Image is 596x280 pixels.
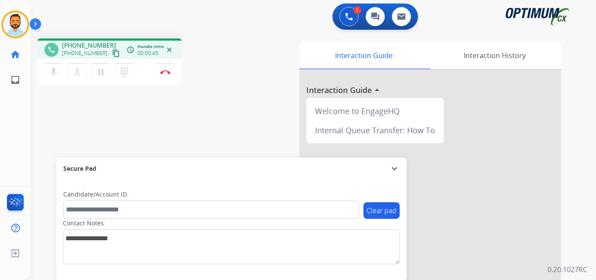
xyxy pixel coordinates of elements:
[165,46,173,54] mat-icon: close
[48,67,59,77] mat-icon: mic
[96,67,106,77] mat-icon: pause
[310,121,440,140] div: Internal Queue Transfer: How To
[48,46,55,54] mat-icon: phone
[63,219,106,228] label: Contact Notes:
[10,75,21,85] mat-icon: inbox
[160,70,171,74] img: control
[389,163,400,174] mat-icon: expand_more
[353,6,361,14] div: 1
[310,101,440,121] div: Welcome to EngageHQ
[127,46,134,54] mat-icon: access_time
[299,42,428,69] div: Interaction Guide
[548,264,587,275] p: 0.20.1027RC
[3,12,27,37] img: avatar
[63,190,129,199] label: Candidate/Account ID:
[137,50,158,57] span: 00:00:45
[112,49,120,57] mat-icon: content_copy
[137,43,164,50] span: Handle time
[62,41,116,50] span: [PHONE_NUMBER]
[10,49,21,60] mat-icon: home
[363,202,400,219] button: Clear pad
[63,164,96,173] span: Secure Pad
[72,67,82,77] mat-icon: merge_type
[119,67,130,77] mat-icon: dialpad
[62,50,107,57] span: [PHONE_NUMBER]
[428,42,561,69] div: Interaction History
